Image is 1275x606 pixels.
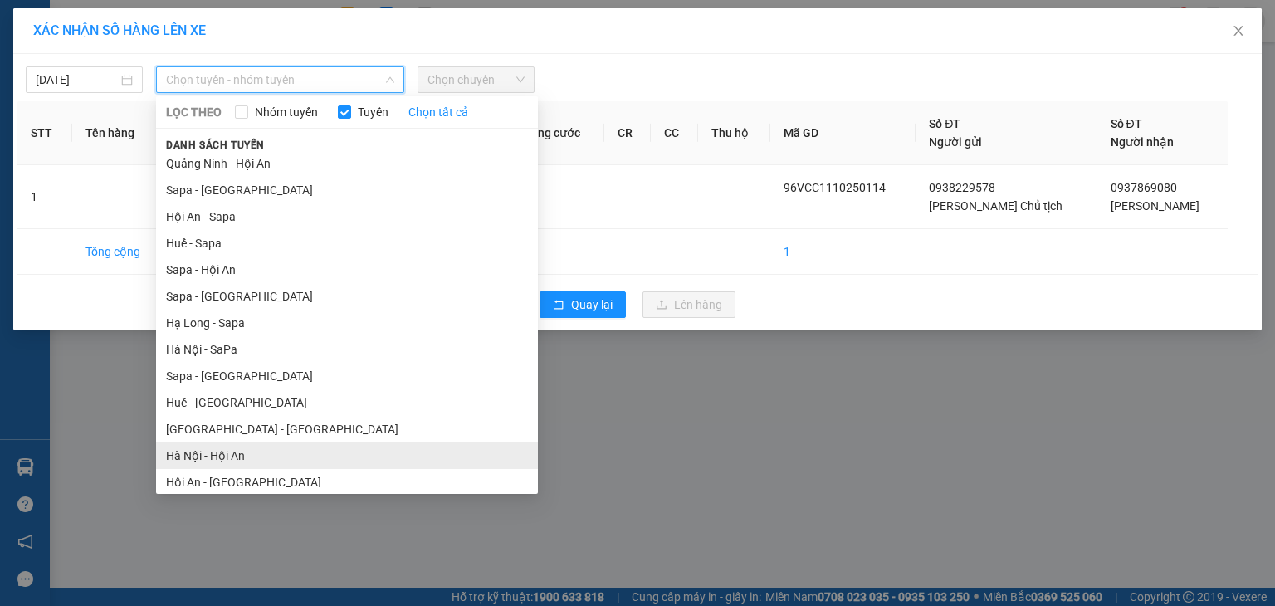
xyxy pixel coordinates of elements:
th: CC [651,101,698,165]
th: STT [17,101,72,165]
li: [GEOGRAPHIC_DATA] - [GEOGRAPHIC_DATA] [156,416,538,442]
th: CR [604,101,652,165]
span: XÁC NHẬN SỐ HÀNG LÊN XE [33,22,206,38]
span: Số ĐT [1111,117,1142,130]
li: Hà Nội - SaPa [156,336,538,363]
th: Thu hộ [698,101,770,165]
td: 1 [17,165,72,229]
span: Tuyến [351,103,395,121]
th: Tên hàng [72,101,164,165]
li: Quảng Ninh - Hội An [156,150,538,177]
li: Hạ Long - Sapa [156,310,538,336]
span: rollback [553,299,564,312]
li: Huế - [GEOGRAPHIC_DATA] [156,389,538,416]
span: 0937869080 [1111,181,1177,194]
span: LỌC THEO [166,103,222,121]
td: 1 [770,229,916,275]
th: Mã GD [770,101,916,165]
span: 0938229578 [929,181,995,194]
li: Hà Nội - Hội An [156,442,538,469]
span: Người nhận [1111,135,1174,149]
li: Sapa - Hội An [156,257,538,283]
button: uploadLên hàng [642,291,735,318]
span: down [385,75,395,85]
button: Close [1215,8,1262,55]
span: [PERSON_NAME] Chủ tịch [929,199,1062,213]
a: Chọn tất cả [408,103,468,121]
span: Chọn chuyến [427,67,525,92]
input: 14/10/2025 [36,71,118,89]
li: Sapa - [GEOGRAPHIC_DATA] [156,177,538,203]
button: rollbackQuay lại [540,291,626,318]
li: Hội An - Sapa [156,203,538,230]
li: Sapa - [GEOGRAPHIC_DATA] [156,283,538,310]
th: Tổng cước [511,101,604,165]
span: Quay lại [571,296,613,314]
span: close [1232,24,1245,37]
span: Người gửi [929,135,982,149]
span: Nhóm tuyến [248,103,325,121]
li: Huế - Sapa [156,230,538,257]
li: Sapa - [GEOGRAPHIC_DATA] [156,363,538,389]
span: Danh sách tuyến [156,138,275,153]
span: Số ĐT [929,117,960,130]
td: Tổng cộng [72,229,164,275]
li: Hội An - [GEOGRAPHIC_DATA] [156,469,538,496]
span: Chọn tuyến - nhóm tuyến [166,67,394,92]
span: [PERSON_NAME] [1111,199,1199,213]
span: 96VCC1110250114 [784,181,886,194]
